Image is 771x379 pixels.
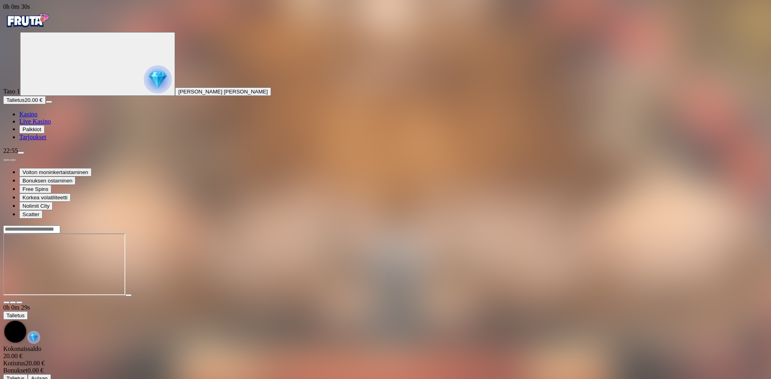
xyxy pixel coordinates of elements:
span: user session time [3,304,30,311]
img: Fruta [3,10,51,30]
span: Bonuksen ostaminen [22,178,72,184]
nav: Primary [3,10,768,141]
span: Talletus [6,312,24,318]
button: Scatter [19,210,43,219]
span: 20.00 € [24,97,42,103]
div: Game menu [3,304,768,345]
span: Korkea volatiliteetti [22,195,67,201]
button: reward progress [20,32,175,96]
button: play icon [125,294,132,296]
span: Talletus [6,97,24,103]
button: Talletusplus icon20.00 € [3,96,46,104]
button: Nolimit City [19,202,53,210]
span: Bonukset [3,367,27,374]
button: Voiton moninkertaistaminen [19,168,92,176]
button: fullscreen icon [16,301,22,304]
span: Kotiutus [3,360,25,367]
button: Free Spins [19,185,51,193]
button: close icon [3,301,10,304]
span: Tarjoukset [19,134,46,140]
a: gift-inverted iconTarjoukset [19,134,46,140]
span: Taso 1 [3,88,20,95]
iframe: Fire In The Hole xBomb [3,233,125,295]
input: Search [3,225,60,233]
img: reward progress [144,65,172,93]
a: diamond iconKasino [19,111,37,118]
div: 20.00 € [3,353,768,360]
span: Kasino [19,111,37,118]
button: Bonuksen ostaminen [19,176,75,185]
span: Scatter [22,211,39,217]
span: user session time [3,3,30,10]
span: Free Spins [22,186,48,192]
div: 0.00 € [3,367,768,374]
span: Voiton moninkertaistaminen [22,169,88,175]
span: Live Kasino [19,118,51,125]
span: Palkkiot [22,126,41,132]
span: [PERSON_NAME] [PERSON_NAME] [178,89,268,95]
div: 20.00 € [3,360,768,367]
button: Talletus [3,311,28,320]
button: next slide [10,159,16,161]
div: Kokonaissaldo [3,345,768,360]
a: Fruta [3,25,51,32]
a: poker-chip iconLive Kasino [19,118,51,125]
button: [PERSON_NAME] [PERSON_NAME] [175,87,271,96]
button: menu [18,152,24,154]
button: menu [46,101,52,103]
span: Nolimit City [22,203,49,209]
img: reward-icon [27,331,40,344]
button: reward iconPalkkiot [19,125,45,134]
span: 22:55 [3,147,18,154]
button: prev slide [3,159,10,161]
button: Korkea volatiliteetti [19,193,71,202]
button: chevron-down icon [10,301,16,304]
